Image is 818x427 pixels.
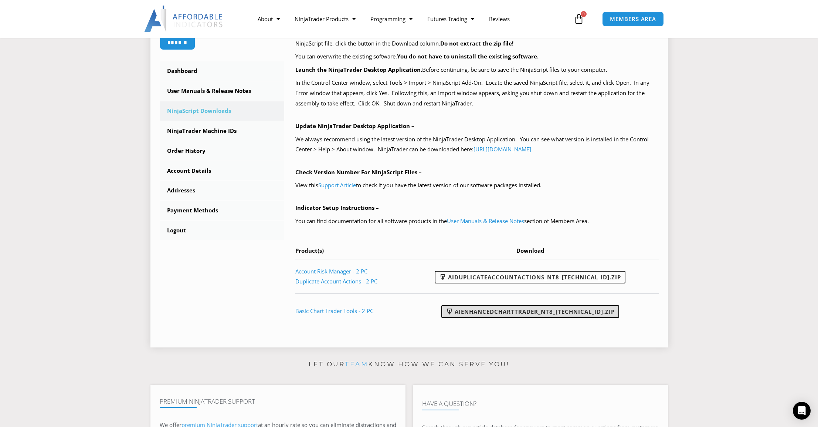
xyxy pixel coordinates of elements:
[150,359,668,370] p: Let our know how we can serve you!
[160,221,285,240] a: Logout
[295,307,373,315] a: Basic Chart Trader Tools - 2 PC
[441,305,619,318] a: AIEnhancedChartTrader_NT8_[TECHNICAL_ID].zip
[295,268,367,275] a: Account Risk Manager - 2 PC
[295,134,659,155] p: We always recommend using the latest version of the NinjaTrader Desktop Application. You can see ...
[345,360,368,368] a: team
[318,181,356,189] a: Support Article
[160,101,285,121] a: NinjaScript Downloads
[295,28,659,49] p: Your purchased products with available NinjaScript downloads are listed in the table below, at th...
[474,145,531,153] a: [URL][DOMAIN_NAME]
[397,53,539,60] b: You do not have to uninstall the existing software.
[581,11,587,17] span: 0
[295,168,422,176] b: Check Version Number For NinjaScript Files –
[295,204,379,211] b: Indicator Setup Instructions –
[160,161,285,181] a: Account Details
[250,10,287,27] a: About
[447,217,524,225] a: User Manuals & Release Notes
[482,10,517,27] a: Reviews
[160,181,285,200] a: Addresses
[295,78,659,109] p: In the Control Center window, select Tools > Import > NinjaScript Add-On. Locate the saved NinjaS...
[160,61,285,81] a: Dashboard
[295,65,659,75] p: Before continuing, be sure to save the NinjaScript files to your computer.
[563,8,595,30] a: 0
[160,61,285,240] nav: Account pages
[422,400,659,407] h4: Have A Question?
[610,16,656,22] span: MEMBERS AREA
[160,398,396,405] h4: Premium NinjaTrader Support
[160,121,285,141] a: NinjaTrader Machine IDs
[160,81,285,101] a: User Manuals & Release Notes
[295,66,422,73] b: Launch the NinjaTrader Desktop Application.
[144,6,224,32] img: LogoAI | Affordable Indicators – NinjaTrader
[516,247,544,254] span: Download
[435,271,625,283] a: AIDuplicateAccountActions_NT8_[TECHNICAL_ID].zip
[440,40,513,47] b: Do not extract the zip file!
[287,10,363,27] a: NinjaTrader Products
[295,247,324,254] span: Product(s)
[295,216,659,226] p: You can find documentation for all software products in the section of Members Area.
[602,11,664,27] a: MEMBERS AREA
[295,122,414,130] b: Update NinjaTrader Desktop Application –
[793,402,811,420] div: Open Intercom Messenger
[160,141,285,161] a: Order History
[363,10,420,27] a: Programming
[295,180,659,191] p: View this to check if you have the latest version of our software packages installed.
[295,51,659,62] p: You can overwrite the existing software.
[160,201,285,220] a: Payment Methods
[250,10,572,27] nav: Menu
[295,278,377,285] a: Duplicate Account Actions - 2 PC
[420,10,482,27] a: Futures Trading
